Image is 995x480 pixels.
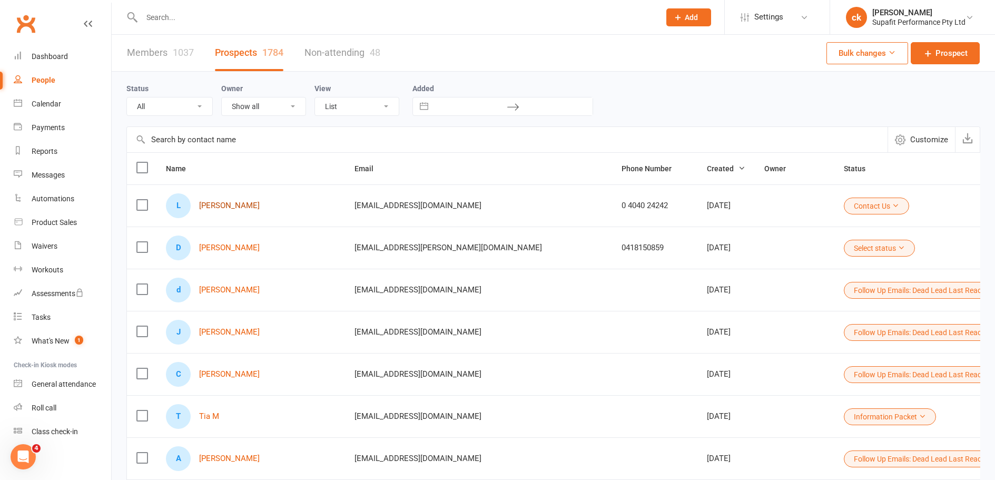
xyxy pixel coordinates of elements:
[11,444,36,469] iframe: Intercom live chat
[14,92,111,116] a: Calendar
[166,278,191,302] div: daniel
[14,373,111,396] a: General attendance kiosk mode
[199,454,260,463] a: [PERSON_NAME]
[127,127,888,152] input: Search by contact name
[14,211,111,234] a: Product Sales
[844,408,936,425] button: Information Packet
[314,84,331,93] label: View
[32,444,41,453] span: 4
[14,306,111,329] a: Tasks
[707,328,745,337] div: [DATE]
[199,328,260,337] a: [PERSON_NAME]
[354,164,385,173] span: Email
[14,68,111,92] a: People
[14,420,111,444] a: Class kiosk mode
[221,84,243,93] label: Owner
[14,140,111,163] a: Reports
[872,8,966,17] div: [PERSON_NAME]
[707,412,745,421] div: [DATE]
[911,42,980,64] a: Prospect
[846,7,867,28] div: ck
[32,100,61,108] div: Calendar
[199,243,260,252] a: [PERSON_NAME]
[13,11,39,37] a: Clubworx
[354,162,385,175] button: Email
[139,10,653,25] input: Search...
[32,380,96,388] div: General attendance
[166,236,191,260] div: Diana
[14,45,111,68] a: Dashboard
[354,238,542,258] span: [EMAIL_ADDRESS][PERSON_NAME][DOMAIN_NAME]
[262,47,283,58] div: 1784
[707,243,745,252] div: [DATE]
[666,8,711,26] button: Add
[910,133,948,146] span: Customize
[32,404,56,412] div: Roll call
[888,127,955,152] button: Customize
[215,35,283,71] a: Prospects1784
[32,427,78,436] div: Class check-in
[166,320,191,345] div: James
[415,97,434,115] button: Interact with the calendar and add the check-in date for your trip.
[166,404,191,429] div: Tia
[14,187,111,211] a: Automations
[14,234,111,258] a: Waivers
[412,84,593,93] label: Added
[32,242,57,250] div: Waivers
[32,313,51,321] div: Tasks
[32,123,65,132] div: Payments
[754,5,783,29] span: Settings
[622,243,688,252] div: 0418150859
[14,116,111,140] a: Payments
[126,84,149,93] label: Status
[354,280,481,300] span: [EMAIL_ADDRESS][DOMAIN_NAME]
[14,258,111,282] a: Workouts
[14,396,111,420] a: Roll call
[32,171,65,179] div: Messages
[707,162,745,175] button: Created
[707,201,745,210] div: [DATE]
[75,336,83,345] span: 1
[14,282,111,306] a: Assessments
[707,286,745,295] div: [DATE]
[166,162,198,175] button: Name
[32,147,57,155] div: Reports
[707,454,745,463] div: [DATE]
[32,218,77,227] div: Product Sales
[304,35,380,71] a: Non-attending48
[32,289,84,298] div: Assessments
[166,164,198,173] span: Name
[622,162,683,175] button: Phone Number
[32,266,63,274] div: Workouts
[707,370,745,379] div: [DATE]
[685,13,698,22] span: Add
[32,76,55,84] div: People
[32,52,68,61] div: Dashboard
[199,370,260,379] a: [PERSON_NAME]
[354,448,481,468] span: [EMAIL_ADDRESS][DOMAIN_NAME]
[935,47,968,60] span: Prospect
[14,163,111,187] a: Messages
[844,162,877,175] button: Status
[166,193,191,218] div: Lani
[826,42,908,64] button: Bulk changes
[764,164,797,173] span: Owner
[872,17,966,27] div: Supafit Performance Pty Ltd
[173,47,194,58] div: 1037
[622,164,683,173] span: Phone Number
[166,362,191,387] div: Cassandra
[370,47,380,58] div: 48
[32,194,74,203] div: Automations
[354,406,481,426] span: [EMAIL_ADDRESS][DOMAIN_NAME]
[14,329,111,353] a: What's New1
[166,446,191,471] div: Alvin
[199,412,219,421] a: Tia M
[707,164,745,173] span: Created
[354,322,481,342] span: [EMAIL_ADDRESS][DOMAIN_NAME]
[32,337,70,345] div: What's New
[764,162,797,175] button: Owner
[622,201,688,210] div: 0 4040 24242
[844,240,915,257] button: Select status
[127,35,194,71] a: Members1037
[199,201,260,210] a: [PERSON_NAME]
